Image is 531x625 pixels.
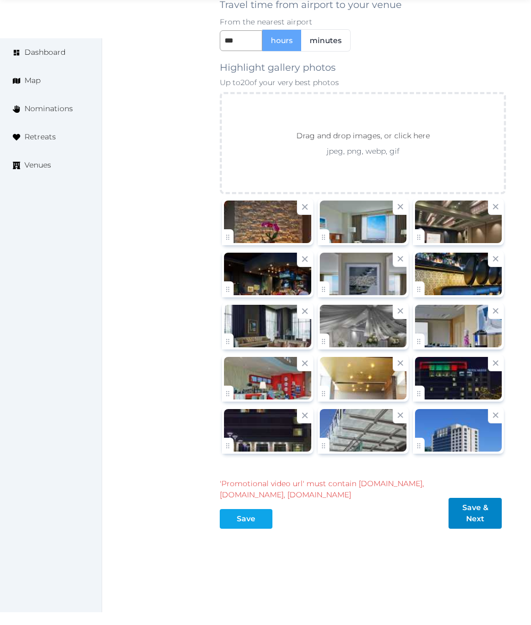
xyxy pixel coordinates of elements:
[237,513,255,524] div: Save
[24,103,73,114] span: Nominations
[220,16,506,27] p: From the nearest airport
[220,478,449,501] div: 'Promotional video url' must contain [DOMAIN_NAME], [DOMAIN_NAME], [DOMAIN_NAME]
[24,160,51,171] span: Venues
[271,35,293,46] span: hours
[461,502,489,524] div: Save & Next
[220,509,272,529] button: Save
[24,47,65,58] span: Dashboard
[310,35,342,46] span: minutes
[277,146,449,156] p: jpeg, png, webp, gif
[220,77,506,88] p: Up to 20 of your very best photos
[24,75,40,86] span: Map
[24,131,56,143] span: Retreats
[220,60,336,75] label: Highlight gallery photos
[449,498,502,529] button: Save & Next
[288,130,438,146] p: Drag and drop images, or click here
